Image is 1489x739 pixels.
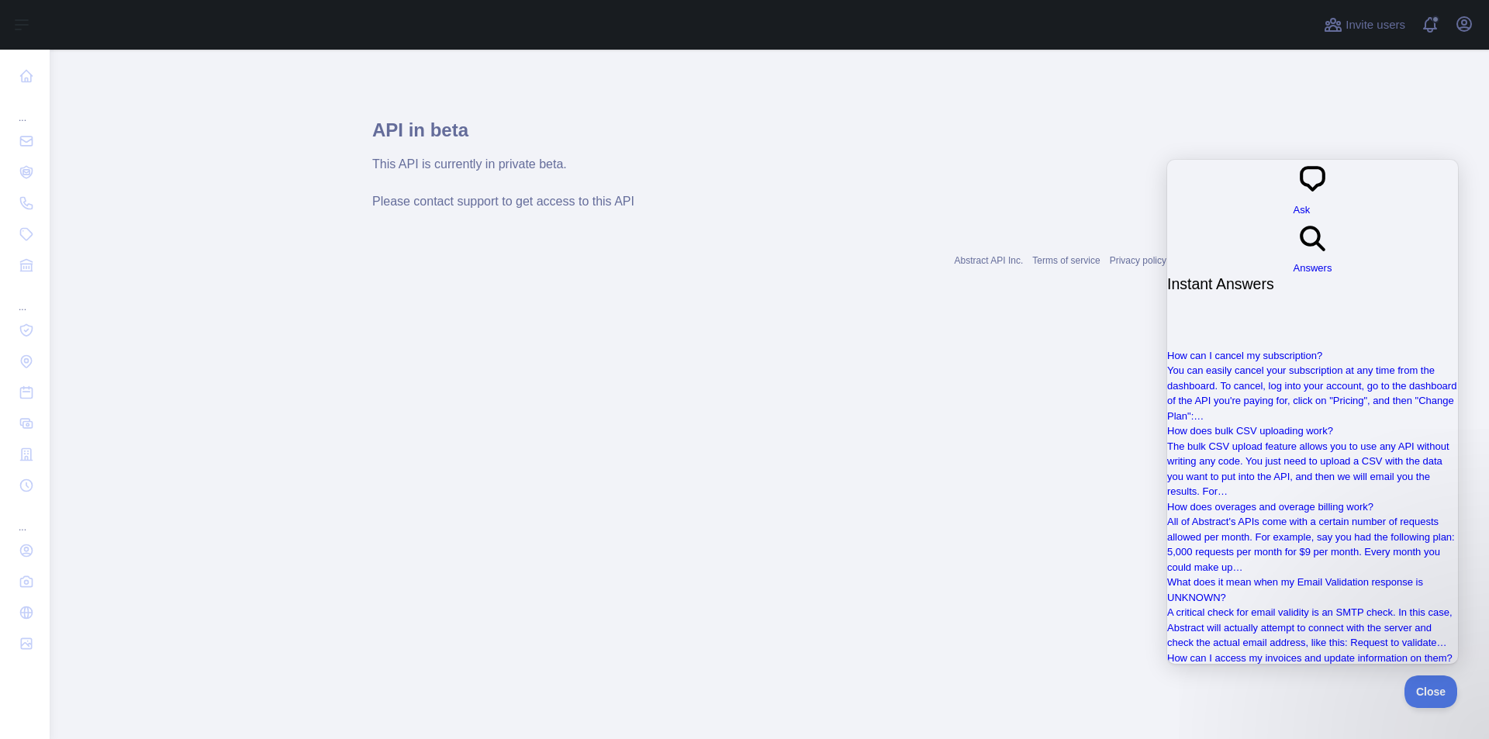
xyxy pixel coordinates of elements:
iframe: Help Scout Beacon - Live Chat, Contact Form, and Knowledge Base [1167,160,1458,664]
div: ... [12,282,37,313]
span: Please contact support to get access to this API [372,195,634,208]
a: Privacy policy [1110,255,1166,266]
span: Invite users [1346,16,1405,34]
iframe: Help Scout Beacon - Close [1404,675,1458,708]
a: Terms of service [1032,255,1100,266]
div: ... [12,93,37,124]
div: ... [12,502,37,534]
div: This API is currently in private beta. [372,155,1166,174]
button: Invite users [1321,12,1408,37]
h1: API in beta [372,118,1166,155]
a: Abstract API Inc. [955,255,1024,266]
